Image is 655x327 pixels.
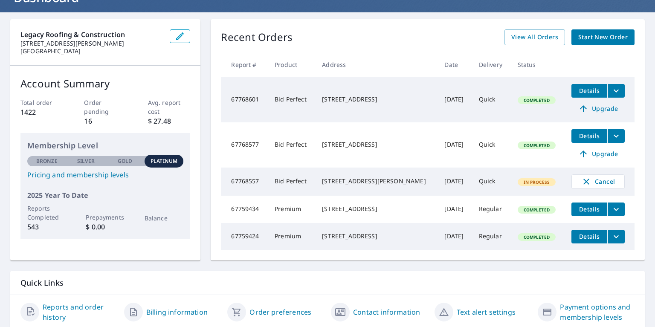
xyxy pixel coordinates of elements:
td: [DATE] [438,196,472,223]
button: detailsBtn-67759434 [571,203,607,216]
p: [STREET_ADDRESS][PERSON_NAME] [20,40,163,47]
div: [STREET_ADDRESS][PERSON_NAME] [322,177,431,185]
p: 1422 [20,107,63,117]
span: Upgrade [577,104,620,114]
p: $ 27.48 [148,116,191,126]
a: Billing information [146,307,208,317]
span: Completed [519,142,555,148]
a: Upgrade [571,102,625,116]
a: Payment options and membership levels [560,302,635,322]
button: detailsBtn-67768577 [571,129,607,143]
p: Avg. report cost [148,98,191,116]
a: Text alert settings [457,307,516,317]
span: Details [577,87,602,95]
button: filesDropdownBtn-67768577 [607,129,625,143]
a: View All Orders [504,29,565,45]
a: Start New Order [571,29,635,45]
p: Total order [20,98,63,107]
th: Address [315,52,438,77]
p: Reports Completed [27,204,67,222]
span: In Process [519,179,555,185]
span: View All Orders [511,32,558,43]
p: Legacy Roofing & Construction [20,29,163,40]
span: Cancel [580,177,616,187]
button: Cancel [571,174,625,189]
td: Bid Perfect [268,168,315,196]
td: 67768557 [221,168,268,196]
td: Quick [472,122,511,168]
button: detailsBtn-67768601 [571,84,607,98]
button: filesDropdownBtn-67759434 [607,203,625,216]
span: Details [577,232,602,240]
p: Platinum [151,157,177,165]
th: Status [511,52,565,77]
p: Recent Orders [221,29,293,45]
td: Quick [472,77,511,122]
th: Delivery [472,52,511,77]
a: Upgrade [571,147,625,161]
p: Silver [77,157,95,165]
td: Regular [472,223,511,250]
div: [STREET_ADDRESS] [322,232,431,240]
div: [STREET_ADDRESS] [322,205,431,213]
span: Details [577,132,602,140]
p: Quick Links [20,278,635,288]
td: [DATE] [438,168,472,196]
td: [DATE] [438,122,472,168]
p: Bronze [36,157,58,165]
td: Bid Perfect [268,77,315,122]
div: [STREET_ADDRESS] [322,140,431,149]
p: 543 [27,222,67,232]
td: Quick [472,168,511,196]
a: Contact information [353,307,420,317]
p: Balance [145,214,184,223]
span: Details [577,205,602,213]
span: Completed [519,97,555,103]
td: Premium [268,196,315,223]
td: Premium [268,223,315,250]
div: [STREET_ADDRESS] [322,95,431,104]
a: Reports and order history [43,302,117,322]
p: Gold [118,157,132,165]
td: [DATE] [438,77,472,122]
td: Bid Perfect [268,122,315,168]
p: Order pending [84,98,127,116]
button: filesDropdownBtn-67759424 [607,230,625,243]
span: Completed [519,207,555,213]
td: [DATE] [438,223,472,250]
button: detailsBtn-67759424 [571,230,607,243]
p: Account Summary [20,76,190,91]
th: Product [268,52,315,77]
p: [GEOGRAPHIC_DATA] [20,47,163,55]
span: Completed [519,234,555,240]
a: Pricing and membership levels [27,170,183,180]
th: Report # [221,52,268,77]
td: 67759424 [221,223,268,250]
th: Date [438,52,472,77]
td: 67768577 [221,122,268,168]
td: 67759434 [221,196,268,223]
span: Upgrade [577,149,620,159]
p: 2025 Year To Date [27,190,183,200]
p: Prepayments [86,213,125,222]
td: Regular [472,196,511,223]
td: 67768601 [221,77,268,122]
a: Order preferences [249,307,311,317]
button: filesDropdownBtn-67768601 [607,84,625,98]
p: Membership Level [27,140,183,151]
span: Start New Order [578,32,628,43]
p: $ 0.00 [86,222,125,232]
p: 16 [84,116,127,126]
